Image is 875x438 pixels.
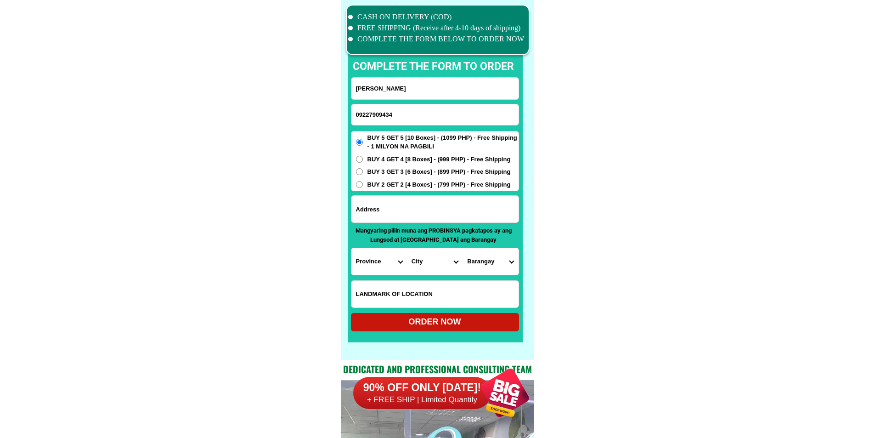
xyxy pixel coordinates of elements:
[348,11,525,23] li: CASH ON DELIVERY (COD)
[353,395,491,405] h6: + FREE SHIP | Limited Quantily
[367,133,519,151] span: BUY 5 GET 5 [10 Boxes] - (1099 PHP) - Free Shipping - 1 MILYON NA PAGBILI
[351,316,519,328] div: ORDER NOW
[351,196,519,222] input: Input address
[407,248,463,275] select: Select district
[353,381,491,395] h6: 90% OFF ONLY [DATE]!
[356,168,363,175] input: BUY 3 GET 3 [6 Boxes] - (899 PHP) - Free Shipping
[344,59,523,75] p: complete the form to order
[341,362,534,376] h2: Dedicated and professional consulting team
[356,181,363,188] input: BUY 2 GET 2 [4 Boxes] - (799 PHP) - Free Shipping
[463,248,518,275] select: Select commune
[348,34,525,45] li: COMPLETE THE FORM BELOW TO ORDER NOW
[351,281,519,307] input: Input LANDMARKOFLOCATION
[367,167,511,176] span: BUY 3 GET 3 [6 Boxes] - (899 PHP) - Free Shipping
[356,156,363,163] input: BUY 4 GET 4 [8 Boxes] - (999 PHP) - Free Shipping
[367,155,511,164] span: BUY 4 GET 4 [8 Boxes] - (999 PHP) - Free Shipping
[367,180,511,189] span: BUY 2 GET 2 [4 Boxes] - (799 PHP) - Free Shipping
[348,23,525,34] li: FREE SHIPPING (Receive after 4-10 days of shipping)
[351,226,516,244] p: Mangyaring piliin muna ang PROBINSYA pagkatapos ay ang Lungsod at [GEOGRAPHIC_DATA] ang Barangay
[351,248,407,275] select: Select province
[356,139,363,146] input: BUY 5 GET 5 [10 Boxes] - (1099 PHP) - Free Shipping - 1 MILYON NA PAGBILI
[351,104,519,125] input: Input phone_number
[351,78,519,99] input: Input full_name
